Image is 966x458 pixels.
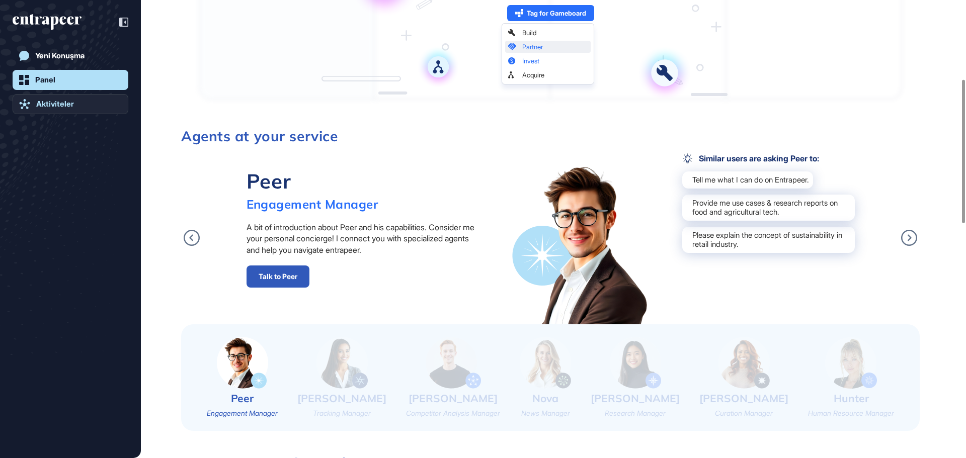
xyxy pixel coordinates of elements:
div: entrapeer-logo [13,14,82,30]
img: hunter-small.png [825,337,877,389]
div: Peer [247,168,378,194]
div: Please explain the concept of sustainability in retail industry. [682,227,855,253]
div: Engagement Manager [207,408,278,418]
div: [PERSON_NAME] [297,391,386,406]
div: [PERSON_NAME] [591,391,680,406]
div: Competitor Analysis Manager [406,408,500,418]
div: Provide me use cases & research reports on food and agricultural tech. [682,195,855,221]
div: Engagement Manager [247,197,378,212]
a: Yeni Konuşma [13,46,128,66]
h3: Agents at your service [181,129,920,143]
div: Peer [231,391,254,406]
div: [PERSON_NAME] [699,391,788,406]
a: Talk to Peer [247,265,309,288]
div: News Manager [521,408,570,418]
img: nova-small.png [520,337,571,389]
img: curie-small.png [718,337,770,389]
div: Similar users are asking Peer to: [682,153,819,163]
div: [PERSON_NAME] [409,391,498,406]
div: Panel [35,75,55,84]
div: Aktiviteler [36,100,74,109]
div: Hunter [834,391,869,406]
div: Nova [532,391,558,406]
img: peer-small.png [217,337,268,389]
img: nash-small.png [426,337,481,389]
div: Research Manager [605,408,666,418]
div: Human Resource Manager [808,408,894,418]
div: A bit of introduction about Peer and his capabilities. Consider me your personal concierge! I con... [247,222,481,255]
div: Tracking Manager [313,408,371,418]
img: peer-big.png [512,164,652,324]
div: Yeni Konuşma [35,51,85,60]
a: Aktiviteler [13,94,128,114]
a: Panel [13,70,128,90]
div: Tell me what I can do on Entrapeer. [682,171,813,189]
img: tracy-small.png [316,337,368,389]
div: Curation Manager [715,408,773,418]
img: reese-small.png [610,337,661,389]
img: acquire.a709dd9a.svg [418,46,459,87]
